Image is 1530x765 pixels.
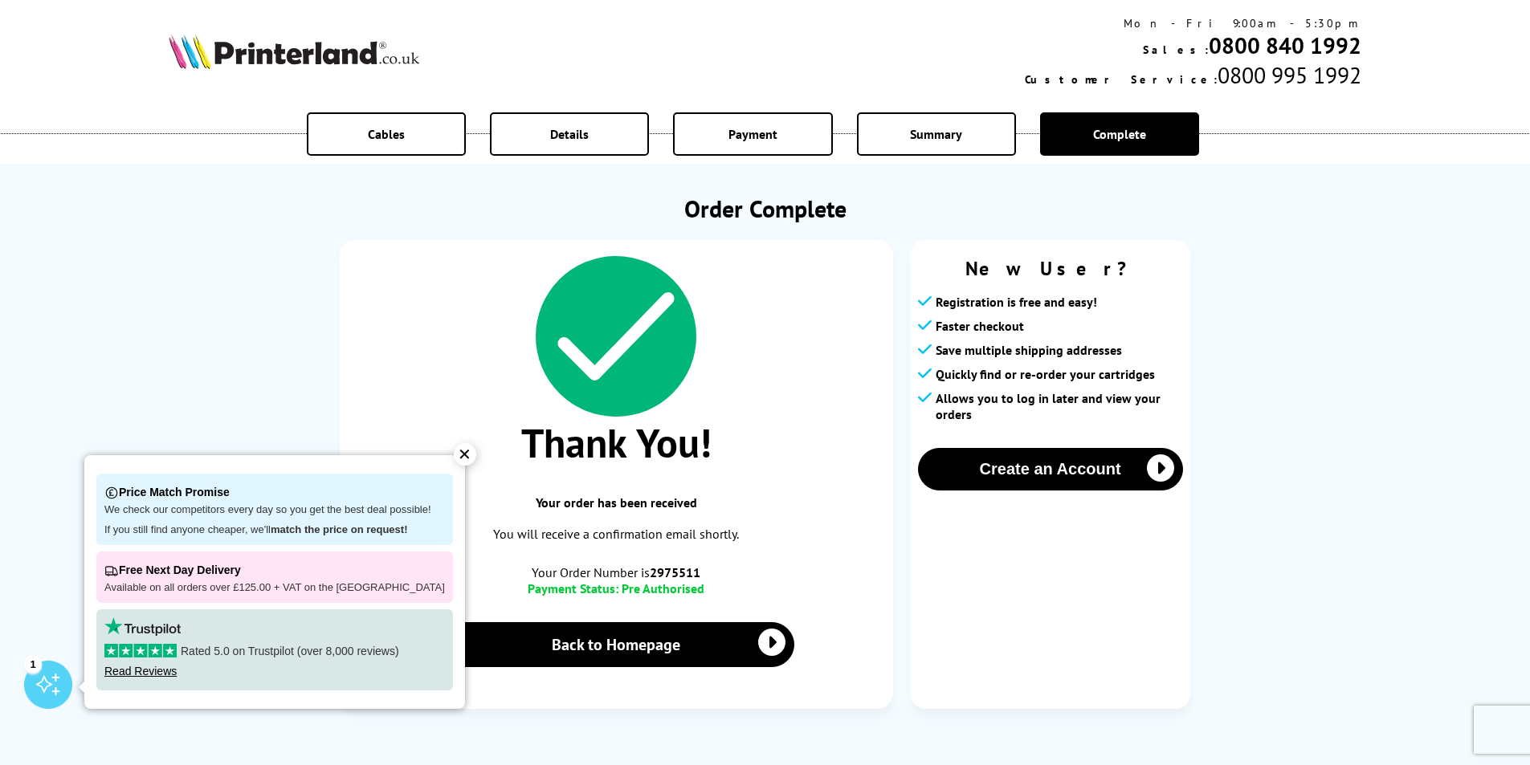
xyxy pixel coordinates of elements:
p: If you still find anyone cheaper, we'll [104,523,445,537]
span: Registration is free and easy! [936,294,1097,310]
span: Customer Service: [1025,72,1218,87]
span: Faster checkout [936,318,1024,334]
span: Sales: [1143,43,1209,57]
p: Price Match Promise [104,482,445,503]
p: Available on all orders over £125.00 + VAT on the [GEOGRAPHIC_DATA] [104,581,445,595]
p: Free Next Day Delivery [104,560,445,581]
div: 1 [24,655,42,673]
span: Complete [1093,126,1146,142]
a: Read Reviews [104,665,177,678]
img: Printerland Logo [169,34,419,69]
a: Back to Homepage [438,622,795,667]
img: trustpilot rating [104,617,181,636]
strong: match the price on request! [271,523,407,535]
div: ✕ [454,443,476,466]
h1: Order Complete [340,193,1191,224]
img: stars-5.svg [104,644,177,657]
span: Pre Authorised [622,580,704,596]
p: We check our competitors every day so you get the best deal possible! [104,503,445,517]
span: Your Order Number is [356,564,877,580]
span: Details [550,126,589,142]
span: Payment [728,126,777,142]
span: Thank You! [356,417,877,469]
span: Summary [910,126,962,142]
span: New User? [918,256,1183,281]
span: 0800 995 1992 [1218,60,1361,90]
span: Save multiple shipping addresses [936,342,1122,358]
span: Your order has been received [356,494,877,511]
span: Quickly find or re-order your cartridges [936,366,1155,382]
p: Rated 5.0 on Trustpilot (over 8,000 reviews) [104,644,445,658]
p: You will receive a confirmation email shortly. [356,523,877,545]
button: Create an Account [918,448,1183,490]
span: Allows you to log in later and view your orders [936,390,1183,422]
div: Mon - Fri 9:00am - 5:30pm [1025,16,1361,31]
span: Payment Status: [528,580,618,596]
b: 2975511 [650,564,700,580]
a: 0800 840 1992 [1209,31,1361,60]
span: Cables [368,126,405,142]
